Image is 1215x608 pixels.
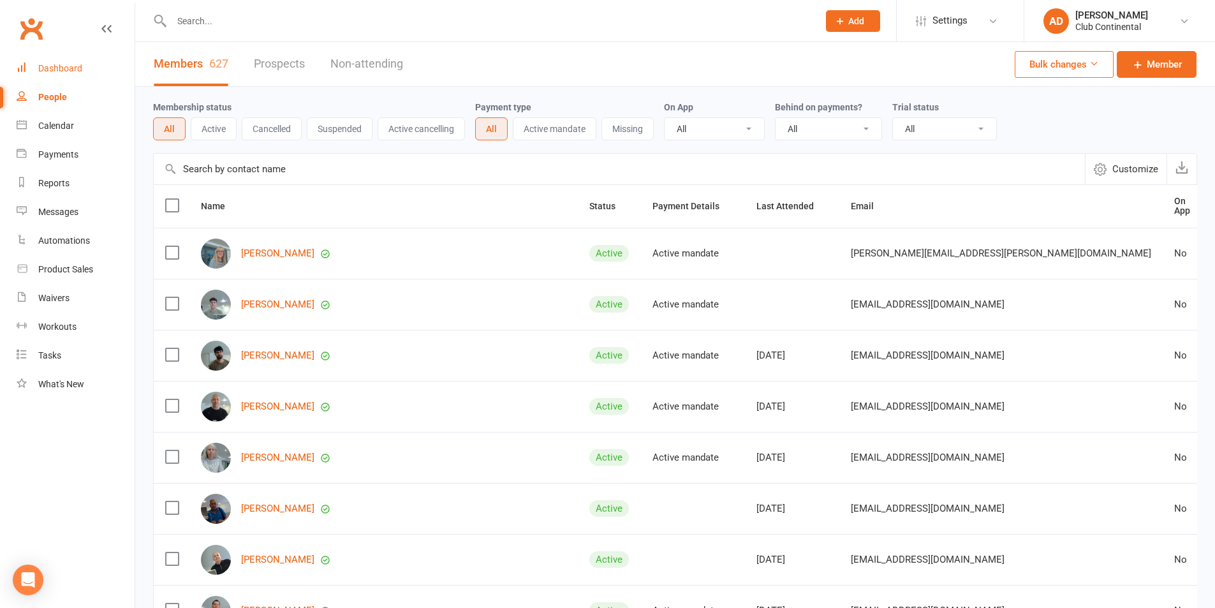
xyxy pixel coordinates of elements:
div: 627 [209,57,228,70]
a: Tasks [17,341,135,370]
div: No [1174,350,1190,361]
div: Tasks [38,350,61,360]
span: Settings [932,6,968,35]
span: Name [201,201,239,211]
span: Status [589,201,630,211]
a: People [17,83,135,112]
div: Active mandate [652,350,733,361]
div: Workouts [38,322,77,332]
a: Clubworx [15,13,47,45]
a: Waivers [17,284,135,313]
div: Active mandate [652,248,733,259]
span: [EMAIL_ADDRESS][DOMAIN_NAME] [851,292,1005,316]
div: Messages [38,207,78,217]
button: Active cancelling [378,117,465,140]
a: Members627 [154,42,228,86]
div: Automations [38,235,90,246]
div: Active [589,449,629,466]
a: Reports [17,169,135,198]
a: Payments [17,140,135,169]
div: No [1174,401,1190,412]
label: Behind on payments? [775,102,862,112]
div: Active mandate [652,452,733,463]
span: Member [1147,57,1182,72]
span: [EMAIL_ADDRESS][DOMAIN_NAME] [851,547,1005,572]
span: [EMAIL_ADDRESS][DOMAIN_NAME] [851,343,1005,367]
div: [DATE] [756,554,828,565]
div: Open Intercom Messenger [13,565,43,595]
div: Active [589,398,629,415]
button: Last Attended [756,198,828,214]
button: Active mandate [513,117,596,140]
div: Active mandate [652,299,733,310]
a: Product Sales [17,255,135,284]
div: No [1174,554,1190,565]
button: Suspended [307,117,372,140]
span: Email [851,201,888,211]
span: Last Attended [756,201,828,211]
div: [DATE] [756,350,828,361]
button: Status [589,198,630,214]
button: Cancelled [242,117,302,140]
a: Messages [17,198,135,226]
span: [EMAIL_ADDRESS][DOMAIN_NAME] [851,496,1005,521]
button: Customize [1085,154,1167,184]
div: Active [589,245,629,262]
span: Payment Details [652,201,733,211]
a: Calendar [17,112,135,140]
a: [PERSON_NAME] [241,452,314,463]
a: Workouts [17,313,135,341]
input: Search by contact name [154,154,1085,184]
div: Calendar [38,121,74,131]
label: On App [664,102,693,112]
button: Name [201,198,239,214]
a: [PERSON_NAME] [241,503,314,514]
div: No [1174,299,1190,310]
span: Add [848,16,864,26]
button: Bulk changes [1015,51,1114,78]
a: Member [1117,51,1197,78]
a: [PERSON_NAME] [241,401,314,412]
button: Payment Details [652,198,733,214]
div: Active [589,551,629,568]
a: [PERSON_NAME] [241,299,314,310]
button: All [475,117,508,140]
label: Membership status [153,102,232,112]
div: Payments [38,149,78,159]
a: [PERSON_NAME] [241,248,314,259]
button: Add [826,10,880,32]
div: Active [589,296,629,313]
div: Club Continental [1075,21,1148,33]
span: Customize [1112,161,1158,177]
div: Dashboard [38,63,82,73]
a: What's New [17,370,135,399]
div: What's New [38,379,84,389]
label: Payment type [475,102,531,112]
span: [EMAIL_ADDRESS][DOMAIN_NAME] [851,445,1005,470]
div: AD [1043,8,1069,34]
div: No [1174,248,1190,259]
span: [PERSON_NAME][EMAIL_ADDRESS][PERSON_NAME][DOMAIN_NAME] [851,241,1151,265]
a: [PERSON_NAME] [241,350,314,361]
div: [DATE] [756,503,828,514]
div: Active [589,500,629,517]
div: No [1174,452,1190,463]
div: [DATE] [756,452,828,463]
span: [EMAIL_ADDRESS][DOMAIN_NAME] [851,394,1005,419]
button: Missing [601,117,654,140]
button: Email [851,198,888,214]
label: Trial status [892,102,939,112]
button: Active [191,117,237,140]
div: [DATE] [756,401,828,412]
div: [PERSON_NAME] [1075,10,1148,21]
div: Active [589,347,629,364]
div: Reports [38,178,70,188]
div: Waivers [38,293,70,303]
th: On App [1163,185,1202,228]
div: Active mandate [652,401,733,412]
a: [PERSON_NAME] [241,554,314,565]
div: No [1174,503,1190,514]
a: Prospects [254,42,305,86]
button: All [153,117,186,140]
a: Dashboard [17,54,135,83]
